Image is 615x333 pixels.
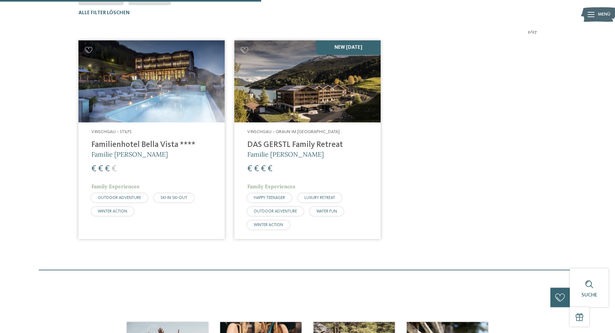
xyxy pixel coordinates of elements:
span: WINTER ACTION [98,209,127,213]
span: LUXURY RETREAT [304,196,335,200]
span: / [530,29,532,36]
span: 2 [528,29,530,36]
span: € [247,165,252,173]
span: € [112,165,117,173]
a: Familienhotels gesucht? Hier findet ihr die besten! NEW [DATE] Vinschgau – Graun im [GEOGRAPHIC_D... [234,40,381,239]
span: € [268,165,272,173]
span: € [91,165,96,173]
span: WINTER ACTION [254,223,283,227]
span: € [261,165,266,173]
span: € [254,165,259,173]
span: SKI-IN SKI-OUT [160,196,187,200]
span: HAPPY TEENAGER [254,196,285,200]
span: Alle Filter löschen [78,10,130,16]
span: OUTDOOR ADVENTURE [254,209,297,213]
span: Familie [PERSON_NAME] [91,150,168,158]
span: € [98,165,103,173]
span: Family Experiences [247,183,295,190]
span: Suche [581,293,597,298]
span: OUTDOOR ADVENTURE [98,196,141,200]
img: Familienhotels gesucht? Hier findet ihr die besten! [78,40,225,123]
span: Vinschgau – Stilfs [91,130,132,134]
h4: DAS GERSTL Family Retreat [247,140,368,150]
a: Familienhotels gesucht? Hier findet ihr die besten! Vinschgau – Stilfs Familienhotel Bella Vista ... [78,40,225,239]
span: € [105,165,110,173]
span: Familie [PERSON_NAME] [247,150,324,158]
span: Vinschgau – Graun im [GEOGRAPHIC_DATA] [247,130,340,134]
span: WATER FUN [316,209,337,213]
span: Family Experiences [91,183,139,190]
h4: Familienhotel Bella Vista **** [91,140,212,150]
img: Familienhotels gesucht? Hier findet ihr die besten! [234,40,381,123]
span: 27 [532,29,537,36]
